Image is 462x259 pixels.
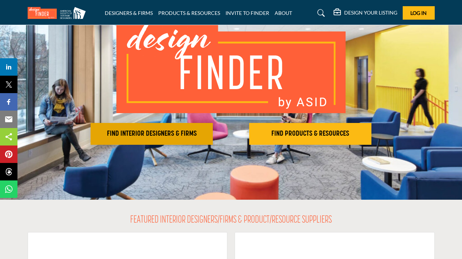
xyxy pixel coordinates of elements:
[251,129,369,138] h2: FIND PRODUCTS & RESOURCES
[226,10,269,16] a: INVITE TO FINDER
[403,6,435,20] button: Log In
[28,7,89,19] img: Site Logo
[91,123,213,145] button: FIND INTERIOR DESIGNERS & FIRMS
[334,9,397,17] div: DESIGN YOUR LISTING
[310,7,330,19] a: Search
[275,10,292,16] a: ABOUT
[344,9,397,16] h5: DESIGN YOUR LISTING
[93,129,211,138] h2: FIND INTERIOR DESIGNERS & FIRMS
[249,123,371,145] button: FIND PRODUCTS & RESOURCES
[130,214,332,227] h2: FEATURED INTERIOR DESIGNERS/FIRMS & PRODUCT/RESOURCE SUPPLIERS
[158,10,220,16] a: PRODUCTS & RESOURCES
[410,10,427,16] span: Log In
[116,19,346,113] img: image
[105,10,153,16] a: DESIGNERS & FIRMS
